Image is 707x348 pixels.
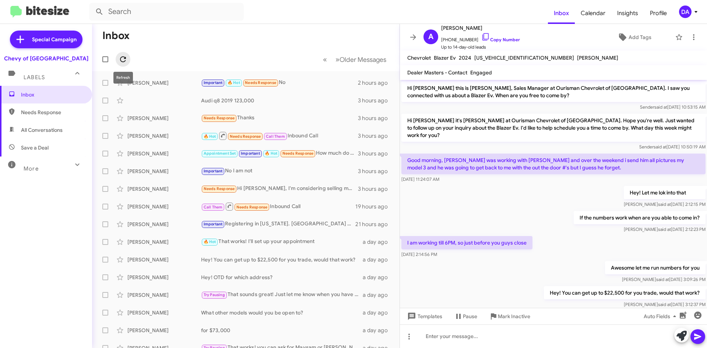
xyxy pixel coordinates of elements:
div: No [201,78,358,87]
div: a day ago [363,327,394,334]
div: [PERSON_NAME] [127,221,201,228]
div: Refresh [113,72,133,84]
div: [PERSON_NAME] [127,274,201,281]
span: Needs Response [282,151,314,156]
a: Inbox [548,3,575,24]
span: [DATE] 2:14:56 PM [401,252,437,257]
div: No I am not [201,167,358,175]
div: [PERSON_NAME] [127,132,201,140]
div: 19 hours ago [355,203,394,210]
span: Sender [DATE] 10:50:19 AM [639,144,706,150]
span: Call Them [266,134,285,139]
div: Thanks [201,114,358,122]
span: Special Campaign [32,36,77,43]
span: Appointment Set [204,151,236,156]
div: Hi [PERSON_NAME], I'm considering selling my Tahoe. Can you advise on how much Ourisman would buy... [201,184,358,193]
span: Needs Response [204,116,235,120]
span: Important [204,169,223,173]
div: a day ago [363,309,394,316]
p: Hi [PERSON_NAME] it's [PERSON_NAME] at Ourisman Chevrolet of [GEOGRAPHIC_DATA]. Hope you're well.... [401,114,706,142]
span: Blazer Ev [434,55,456,61]
span: Inbox [21,91,84,98]
p: Good morning, [PERSON_NAME] was working with [PERSON_NAME] and over the weekend i send him all pi... [401,154,706,174]
div: a day ago [363,291,394,299]
span: Needs Response [236,205,268,210]
div: Hey! You can get up to $22,500 for you trade, would that work? [201,256,363,263]
div: That sounds great! Just let me know when you have some time slots, and we can schedule an appoint... [201,291,363,299]
span: [PERSON_NAME] [DATE] 3:09:26 PM [622,277,706,282]
span: [PERSON_NAME] [441,24,520,32]
span: [DATE] 11:24:07 AM [401,176,439,182]
span: Dealer Masters - Contact [407,69,467,76]
span: said at [658,302,671,307]
div: Registering in [US_STATE]. [GEOGRAPHIC_DATA] 22181. [201,220,355,228]
span: said at [656,277,669,282]
span: Important [204,80,223,85]
span: Needs Response [245,80,276,85]
div: for $73,000 [201,327,363,334]
button: Add Tags [596,31,672,44]
span: 🔥 Hot [265,151,277,156]
span: Auto Fields [644,310,679,323]
div: Inbound Call [201,131,358,140]
span: said at [654,104,667,110]
div: [PERSON_NAME] [127,203,201,210]
button: Mark Inactive [483,310,536,323]
button: DA [673,6,699,18]
p: Hi [PERSON_NAME] this is [PERSON_NAME], Sales Manager at Ourisman Chevrolet of [GEOGRAPHIC_DATA].... [401,81,706,102]
p: Awesome let me run numbers for you [605,261,706,274]
div: What other models would you be open to? [201,309,363,316]
span: 🔥 Hot [204,239,216,244]
span: A [428,31,433,43]
div: [PERSON_NAME] [127,185,201,193]
span: » [335,55,340,64]
div: DA [679,6,692,18]
span: said at [654,144,666,150]
input: Search [89,3,244,21]
nav: Page navigation example [319,52,391,67]
p: If the numbers work when are you able to come in? [574,211,706,224]
h1: Inbox [102,30,130,42]
div: Inbound Call [201,202,355,211]
div: a day ago [363,256,394,263]
p: I am working till 6PM, so just before you guys close [401,236,532,249]
div: [PERSON_NAME] [127,327,201,334]
a: Insights [611,3,644,24]
span: [US_VEHICLE_IDENTIFICATION_NUMBER] [474,55,574,61]
a: Profile [644,3,673,24]
div: 21 hours ago [355,221,394,228]
div: 3 hours ago [358,150,394,157]
div: Chevy of [GEOGRAPHIC_DATA] [4,55,88,62]
div: Audi q8 2019 123,000 [201,97,358,104]
span: said at [658,226,671,232]
span: Save a Deal [21,144,49,151]
div: [PERSON_NAME] [127,309,201,316]
button: Next [331,52,391,67]
button: Previous [319,52,331,67]
span: Call Them [204,205,223,210]
span: [PERSON_NAME] [DATE] 2:12:23 PM [624,226,706,232]
div: 3 hours ago [358,168,394,175]
div: 3 hours ago [358,97,394,104]
div: a day ago [363,238,394,246]
span: Try Pausing [204,292,225,297]
p: Hey! Let me lok into that [624,186,706,199]
a: Calendar [575,3,611,24]
span: More [24,165,39,172]
div: That works! I'll set up your appointment [201,238,363,246]
span: Engaged [470,69,492,76]
span: 🔥 Hot [204,134,216,139]
span: Up to 14-day-old leads [441,43,520,51]
span: 🔥 Hot [228,80,240,85]
span: [PERSON_NAME] [DATE] 2:12:15 PM [624,201,706,207]
span: Needs Response [230,134,261,139]
span: « [323,55,327,64]
div: [PERSON_NAME] [127,115,201,122]
span: 2024 [459,55,471,61]
div: [PERSON_NAME] [127,79,201,87]
div: 3 hours ago [358,132,394,140]
div: a day ago [363,274,394,281]
button: Pause [448,310,483,323]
